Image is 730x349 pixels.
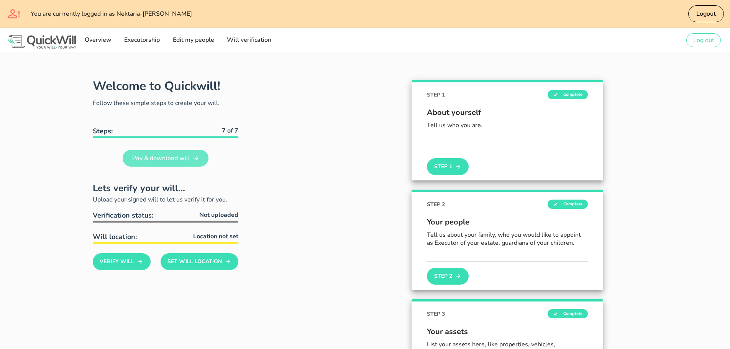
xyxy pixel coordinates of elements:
[427,326,588,338] span: Your assets
[170,33,216,48] a: Edit my people
[222,126,238,135] b: 7 of 7
[427,121,588,129] p: Tell us who you are.
[93,211,153,220] span: Verification status:
[93,181,238,195] h2: Lets verify your will...
[224,33,274,48] a: Will verification
[548,90,588,99] span: Complete
[693,36,714,44] span: Log out
[93,78,220,94] h1: Welcome to Quickwill!
[161,253,238,270] button: Set Will Location
[427,310,445,318] span: STEP 3
[427,91,445,99] span: STEP 1
[93,232,137,241] span: Will location:
[123,150,208,167] a: Pay & download will
[193,232,238,241] span: Location not set
[31,10,421,18] div: You are currrently logged in as Nektaria-[PERSON_NAME]
[686,33,721,47] button: Log out
[82,33,113,48] a: Overview
[121,33,162,48] a: Executorship
[93,126,113,136] b: Steps:
[199,210,238,220] span: Not uploaded
[427,200,445,208] span: STEP 2
[696,10,716,18] span: Logout
[427,268,468,285] button: Step 2
[688,5,724,22] button: Logout
[93,98,238,108] p: Follow these simple steps to create your will.
[93,195,238,204] p: Upload your signed will to let us verify it for you.
[427,158,468,175] button: Step 1
[427,231,588,247] p: Tell us about your family, who you would like to appoint as Executor of your estate, guardians of...
[548,309,588,318] span: Complete
[427,107,588,118] span: About yourself
[132,154,190,162] span: Pay & download will
[84,36,111,44] span: Overview
[226,36,271,44] span: Will verification
[427,216,588,228] span: Your people
[6,33,78,50] img: Logo
[124,36,160,44] span: Executorship
[172,36,214,44] span: Edit my people
[548,200,588,209] span: Complete
[93,253,151,270] button: Verify Will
